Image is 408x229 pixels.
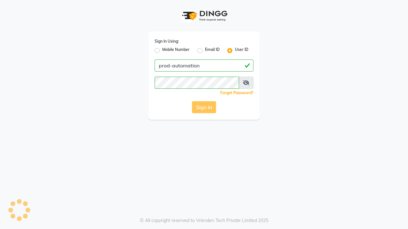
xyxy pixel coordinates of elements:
[235,47,248,54] label: User ID
[220,90,253,95] a: Forgot Password?
[178,6,229,25] img: logo1.svg
[155,59,253,72] input: Username
[205,47,220,54] label: Email ID
[162,47,190,54] label: Mobile Number
[155,38,179,44] label: Sign In Using:
[155,77,239,89] input: Username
